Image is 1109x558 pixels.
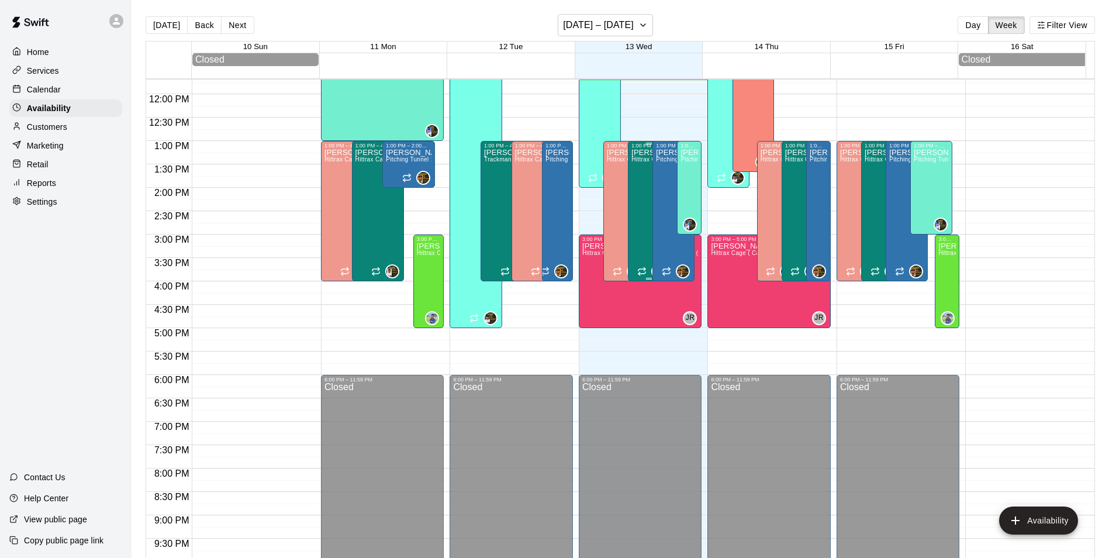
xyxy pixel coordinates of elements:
[151,328,192,338] span: 5:00 PM
[837,141,879,281] div: 1:00 PM – 4:00 PM: Available
[683,311,697,325] div: Jason Ramos
[962,54,1082,65] div: Closed
[9,43,122,61] a: Home
[810,143,827,149] div: 1:00 PM – 4:00 PM
[865,156,1030,163] span: Hittrax Cage ( Cage 1 ), Trackman Cage ( Cage 2 ), Cage 3
[732,172,744,184] img: Stephen Alemais
[485,312,496,324] img: Stephen Alemais
[733,47,775,172] div: 11:00 AM – 1:40 PM: Available
[555,266,567,277] img: Francisco Gracesqui
[988,16,1025,34] button: Week
[885,264,899,278] div: Roldani Baldwin
[631,143,666,149] div: 1:00 PM – 4:00 PM
[151,188,192,198] span: 2:00 PM
[910,266,922,277] img: Francisco Gracesqui
[321,141,373,281] div: 1:00 PM – 4:00 PM: Available
[450,47,502,328] div: 11:00 AM – 5:00 PM: Available
[24,535,103,546] p: Copy public page link
[9,62,122,80] a: Services
[151,539,192,549] span: 9:30 PM
[613,267,622,276] span: Recurring availability
[417,236,441,242] div: 3:00 PM – 5:00 PM
[27,177,56,189] p: Reports
[9,81,122,98] a: Calendar
[935,235,959,328] div: 3:00 PM – 5:00 PM: Available
[24,514,87,525] p: View public page
[24,471,65,483] p: Contact Us
[355,143,400,149] div: 1:00 PM – 4:00 PM
[481,141,533,281] div: 1:00 PM – 4:00 PM: Available
[804,264,818,278] div: Roldani Baldwin
[754,42,778,51] span: 14 Thu
[810,156,858,163] span: Pitching Tunnel 1
[9,118,122,136] a: Customers
[627,264,641,278] div: Melvin Garcia
[542,141,573,281] div: 1:00 PM – 4:00 PM: Available
[484,143,529,149] div: 1:00 PM – 4:00 PM
[151,352,192,361] span: 5:30 PM
[453,377,569,383] div: 6:00 PM – 11:59 PM
[371,267,381,276] span: Recurring availability
[9,156,122,173] a: Retail
[27,46,49,58] p: Home
[563,17,634,33] h6: [DATE] – [DATE]
[9,174,122,192] a: Reports
[426,312,438,324] img: Cain Ruiz
[662,267,671,276] span: Recurring availability
[324,377,441,383] div: 6:00 PM – 11:59 PM
[914,156,962,163] span: Pitching Tunnel 1
[790,267,800,276] span: Recurring availability
[677,266,689,277] img: Francisco Gracesqui
[934,218,948,232] div: Mariel Checo
[187,16,222,34] button: Back
[780,264,794,278] div: Melvin Garcia
[680,143,698,149] div: 1:00 PM – 3:00 PM
[782,141,824,281] div: 1:00 PM – 4:00 PM: Available
[870,267,880,276] span: Recurring availability
[588,173,597,182] span: Recurring availability
[840,143,875,149] div: 1:00 PM – 4:00 PM
[386,156,434,163] span: Pitching Tunnel 1
[895,267,904,276] span: Recurring availability
[676,264,690,278] div: Francisco Gracesqui
[651,264,665,278] div: Roldani Baldwin
[340,267,350,276] span: Recurring availability
[885,42,904,51] button: 15 Fri
[9,99,122,117] div: Availability
[27,121,67,133] p: Customers
[24,492,68,504] p: Help Center
[582,250,748,256] span: Hittrax Cage ( Cage 1 ), Trackman Cage ( Cage 2 ), Cage 3
[628,141,670,281] div: 1:00 PM – 4:00 PM: Available
[27,65,59,77] p: Services
[499,42,523,51] button: 12 Tue
[717,173,726,182] span: Recurring availability
[626,42,652,51] button: 13 Wed
[27,84,61,95] p: Calendar
[146,94,192,104] span: 12:00 PM
[677,141,702,235] div: 1:00 PM – 3:00 PM: Available
[151,305,192,315] span: 4:30 PM
[402,173,412,182] span: Recurring availability
[382,141,434,188] div: 1:00 PM – 2:00 PM: Available
[417,172,429,184] img: Francisco Gracesqui
[942,312,953,324] img: Cain Ruiz
[812,311,826,325] div: Jason Ramos
[151,258,192,268] span: 3:30 PM
[243,42,268,51] button: 10 Sun
[324,156,490,163] span: Hittrax Cage ( Cage 1 ), Trackman Cage ( Cage 2 ), Cage 3
[731,171,745,185] div: Stephen Alemais
[151,375,192,385] span: 6:00 PM
[425,311,439,325] div: Cain Ruiz
[755,155,769,169] div: Nestor Bautista
[426,125,438,137] img: Mariel Checo
[9,137,122,154] div: Marketing
[812,264,826,278] div: Francisco Gracesqui
[761,143,796,149] div: 1:00 PM – 4:00 PM
[683,218,697,232] div: Mariel Checo
[582,377,699,383] div: 6:00 PM – 11:59 PM
[151,164,192,174] span: 1:30 PM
